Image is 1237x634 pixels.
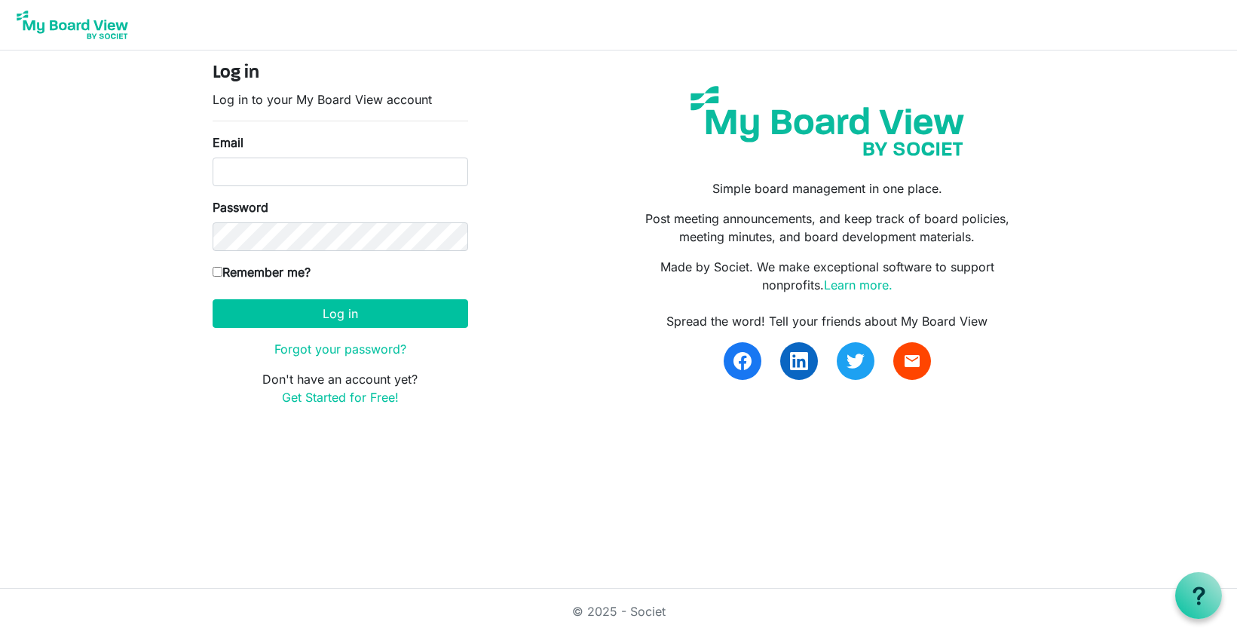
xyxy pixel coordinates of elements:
[213,90,468,109] p: Log in to your My Board View account
[282,390,399,405] a: Get Started for Free!
[572,604,666,619] a: © 2025 - Societ
[893,342,931,380] a: email
[733,352,752,370] img: facebook.svg
[903,352,921,370] span: email
[213,267,222,277] input: Remember me?
[213,198,268,216] label: Password
[847,352,865,370] img: twitter.svg
[213,63,468,84] h4: Log in
[213,299,468,328] button: Log in
[790,352,808,370] img: linkedin.svg
[274,342,406,357] a: Forgot your password?
[679,75,975,167] img: my-board-view-societ.svg
[213,370,468,406] p: Don't have an account yet?
[213,133,243,152] label: Email
[629,179,1024,198] p: Simple board management in one place.
[213,263,311,281] label: Remember me?
[12,6,133,44] img: My Board View Logo
[629,312,1024,330] div: Spread the word! Tell your friends about My Board View
[629,210,1024,246] p: Post meeting announcements, and keep track of board policies, meeting minutes, and board developm...
[824,277,893,292] a: Learn more.
[629,258,1024,294] p: Made by Societ. We make exceptional software to support nonprofits.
